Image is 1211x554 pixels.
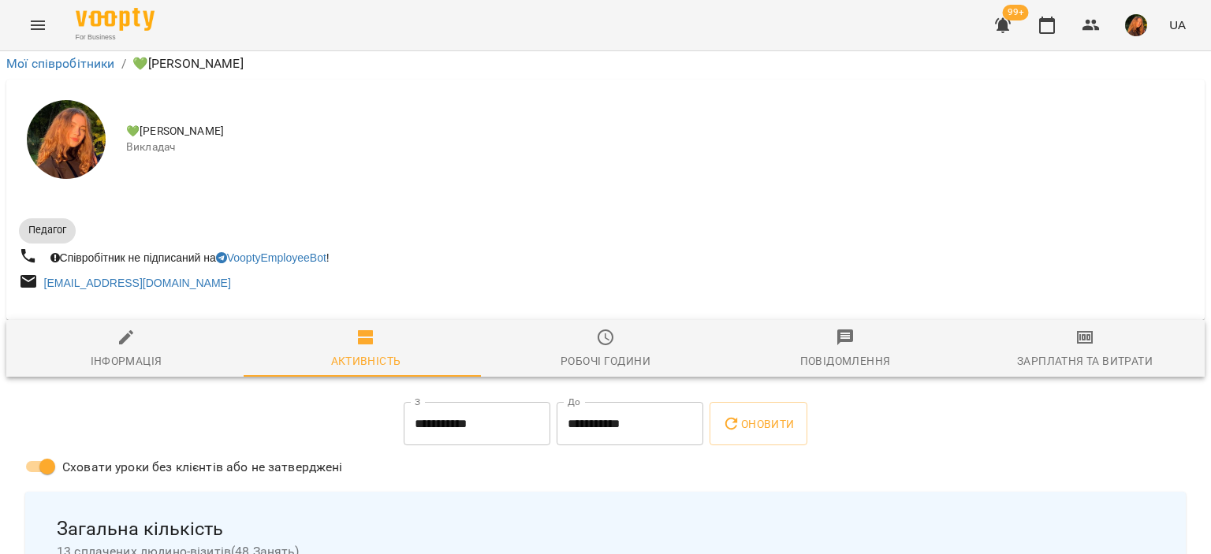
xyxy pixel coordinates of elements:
span: Сховати уроки без клієнтів або не затверджені [62,458,343,477]
button: UA [1163,10,1192,39]
button: Оновити [710,402,807,446]
span: Загальна кількість [57,517,1154,541]
img: 💚Бабич Іванна Миколаївна [27,100,106,179]
div: Активність [331,351,401,370]
span: For Business [76,32,155,43]
span: 99+ [1003,5,1029,20]
li: / [121,54,126,73]
div: Співробітник не підписаний на ! [47,247,333,269]
div: Інформація [91,351,162,370]
span: Викладач [126,139,1192,155]
a: VooptyEmployeeBot [216,251,326,264]
span: UA [1169,17,1186,33]
img: Voopty Logo [76,8,155,31]
div: Робочі години [561,351,650,370]
nav: breadcrumb [6,54,1205,73]
span: Оновити [722,415,794,433]
a: Мої співробітники [6,56,115,71]
div: Повідомлення [800,351,891,370]
span: 💚[PERSON_NAME] [126,124,1192,139]
div: Зарплатня та Витрати [1017,351,1153,370]
img: a7253ec6d19813cf74d78221198b3021.jpeg [1125,14,1147,36]
button: Menu [19,6,57,44]
p: 💚[PERSON_NAME] [132,54,244,73]
span: Педагог [19,223,76,237]
a: [EMAIL_ADDRESS][DOMAIN_NAME] [44,277,231,289]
